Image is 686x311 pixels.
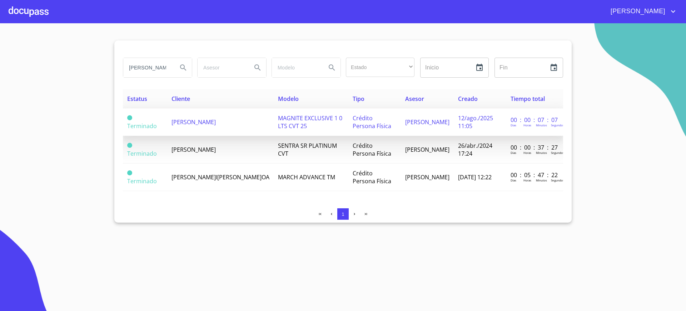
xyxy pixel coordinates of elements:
span: Modelo [278,95,299,103]
span: [PERSON_NAME]I[PERSON_NAME]OA [171,173,269,181]
span: Terminado [127,122,157,130]
p: Minutos [536,151,547,155]
p: Dias [511,151,516,155]
span: [PERSON_NAME] [405,173,449,181]
span: Creado [458,95,478,103]
p: Dias [511,178,516,182]
input: search [198,58,246,77]
button: 1 [337,208,349,220]
span: [PERSON_NAME] [405,118,449,126]
input: search [272,58,320,77]
span: Cliente [171,95,190,103]
span: Terminado [127,170,132,175]
button: account of current user [605,6,677,17]
span: MAGNITE EXCLUSIVE 1 0 LTS CVT 25 [278,114,342,130]
button: Search [249,59,266,76]
p: Minutos [536,178,547,182]
p: 00 : 05 : 47 : 22 [511,171,559,179]
p: Segundos [551,151,564,155]
span: [PERSON_NAME] [605,6,669,17]
span: Crédito Persona Física [353,142,391,157]
span: Crédito Persona Física [353,114,391,130]
button: Search [175,59,192,76]
span: Crédito Persona Física [353,169,391,185]
span: SENTRA SR PLATINUM CVT [278,142,337,157]
span: [PERSON_NAME] [405,146,449,154]
p: 00 : 00 : 37 : 27 [511,144,559,151]
div: ​ [346,58,414,77]
span: Estatus [127,95,147,103]
p: Segundos [551,178,564,182]
p: Horas [523,178,531,182]
span: Terminado [127,115,132,120]
span: Terminado [127,177,157,185]
p: Dias [511,123,516,127]
p: 00 : 00 : 07 : 07 [511,116,559,124]
p: Minutos [536,123,547,127]
span: MARCH ADVANCE TM [278,173,335,181]
span: Asesor [405,95,424,103]
p: Horas [523,151,531,155]
span: [PERSON_NAME] [171,118,216,126]
span: Tipo [353,95,364,103]
input: search [123,58,172,77]
p: Segundos [551,123,564,127]
span: [DATE] 12:22 [458,173,492,181]
span: Tiempo total [511,95,545,103]
span: 26/abr./2024 17:24 [458,142,492,157]
span: 1 [342,212,344,217]
p: Horas [523,123,531,127]
span: 12/ago./2025 11:05 [458,114,493,130]
button: Search [323,59,340,76]
span: Terminado [127,150,157,157]
span: [PERSON_NAME] [171,146,216,154]
span: Terminado [127,143,132,148]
